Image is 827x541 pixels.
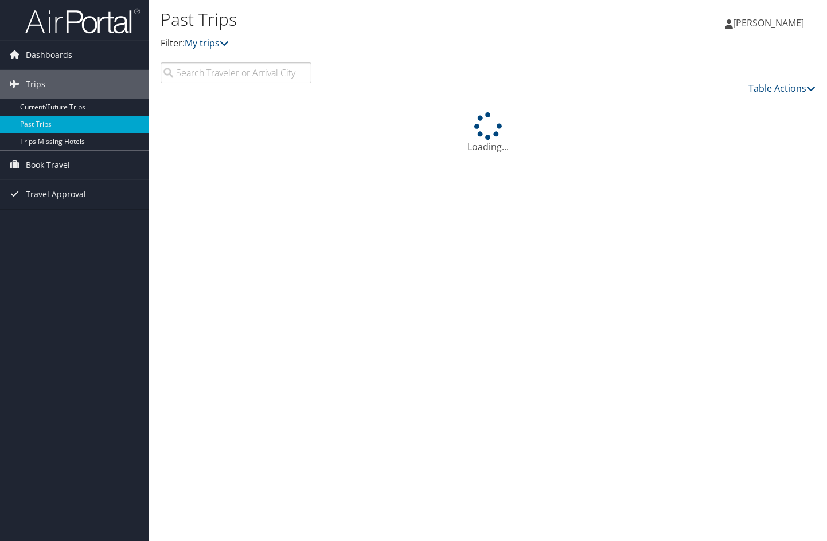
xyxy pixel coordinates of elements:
a: [PERSON_NAME] [725,6,816,40]
p: Filter: [161,36,597,51]
img: airportal-logo.png [25,7,140,34]
span: Travel Approval [26,180,86,209]
div: Loading... [161,112,816,154]
h1: Past Trips [161,7,597,32]
span: Trips [26,70,45,99]
span: [PERSON_NAME] [733,17,804,29]
a: My trips [185,37,229,49]
a: Table Actions [748,82,816,95]
span: Dashboards [26,41,72,69]
input: Search Traveler or Arrival City [161,62,311,83]
span: Book Travel [26,151,70,179]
